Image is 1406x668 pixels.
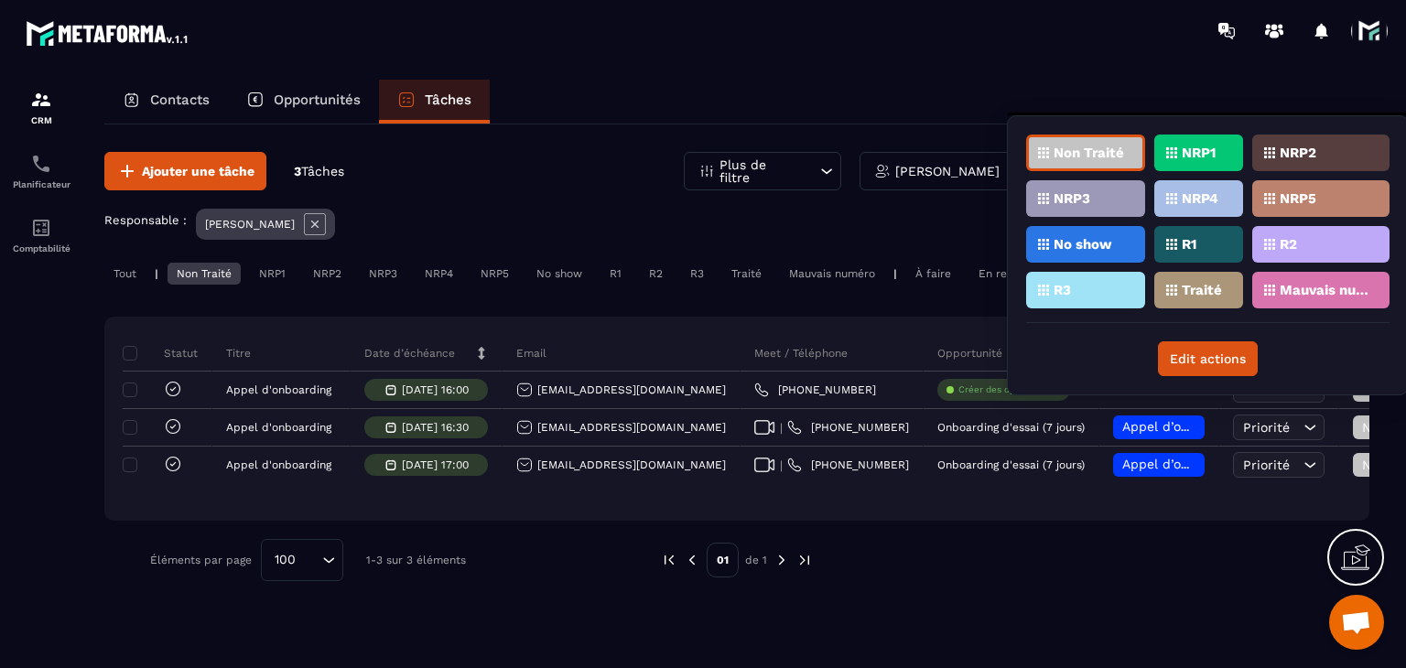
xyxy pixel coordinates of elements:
a: Tâches [379,80,490,124]
button: Edit actions [1158,341,1258,376]
div: No show [527,263,591,285]
img: scheduler [30,153,52,175]
img: logo [26,16,190,49]
p: Onboarding d'essai (7 jours) [937,458,1085,471]
p: NRP2 [1280,146,1316,159]
p: R3 [1054,284,1071,296]
p: | [893,267,897,280]
img: next [773,552,790,568]
p: Opportunité [937,346,1002,361]
span: 100 [268,550,302,570]
div: NRP1 [250,263,295,285]
img: accountant [30,217,52,239]
div: Tout [104,263,146,285]
span: | [780,421,783,435]
span: Priorité [1243,420,1290,435]
p: [DATE] 17:00 [402,458,469,471]
div: Non Traité [168,263,241,285]
p: [DATE] 16:30 [402,421,469,434]
p: Email [516,346,546,361]
p: R2 [1280,238,1297,251]
p: Responsable : [104,213,187,227]
a: Contacts [104,80,228,124]
div: Traité [722,263,771,285]
p: Plus de filtre [719,158,800,184]
div: En retard [969,263,1039,285]
p: [DATE] 16:00 [402,383,469,396]
p: [PERSON_NAME] [895,165,1000,178]
a: formationformationCRM [5,75,78,139]
span: Ajouter une tâche [142,162,254,180]
a: [PHONE_NUMBER] [754,382,876,397]
img: formation [30,89,52,111]
p: No show [1054,238,1112,251]
img: prev [661,552,677,568]
p: Appel d'onboarding [226,458,331,471]
span: | [780,458,783,472]
div: R1 [600,263,631,285]
div: NRP2 [304,263,351,285]
button: Ajouter une tâche [104,152,266,190]
p: CRM [5,115,78,125]
div: R2 [640,263,672,285]
a: schedulerschedulerPlanificateur [5,139,78,203]
div: NRP3 [360,263,406,285]
span: Appel d’onboarding planifié [1122,457,1295,471]
p: Créer des opportunités [958,383,1061,396]
div: NRP5 [471,263,518,285]
p: R1 [1182,238,1196,251]
p: 1-3 sur 3 éléments [366,554,466,566]
p: 01 [707,543,739,577]
div: Search for option [261,539,343,581]
p: Éléments par page [150,554,252,566]
p: Non Traité [1054,146,1124,159]
p: de 1 [745,553,767,567]
p: Date d’échéance [364,346,455,361]
img: prev [684,552,700,568]
div: À faire [906,263,960,285]
p: Titre [226,346,251,361]
img: next [796,552,813,568]
p: Traité [1182,284,1222,296]
a: Ouvrir le chat [1329,595,1384,650]
p: | [155,267,158,280]
p: Meet / Téléphone [754,346,848,361]
p: Appel d'onboarding [226,421,331,434]
p: 3 [294,163,344,180]
div: R3 [681,263,713,285]
p: Comptabilité [5,243,78,253]
p: [PERSON_NAME] [205,218,295,231]
p: Tâches [425,92,471,108]
span: Priorité [1243,458,1290,472]
p: Opportunités [274,92,361,108]
p: NRP5 [1280,192,1316,205]
p: Appel d'onboarding [226,383,331,396]
p: NRP1 [1182,146,1216,159]
div: Mauvais numéro [780,263,884,285]
p: Planificateur [5,179,78,189]
a: Opportunités [228,80,379,124]
p: Mauvais numéro [1280,284,1368,296]
p: NRP3 [1054,192,1090,205]
a: accountantaccountantComptabilité [5,203,78,267]
p: Onboarding d'essai (7 jours) [937,421,1085,434]
a: [PHONE_NUMBER] [787,458,909,472]
p: NRP4 [1182,192,1218,205]
a: [PHONE_NUMBER] [787,420,909,435]
p: Contacts [150,92,210,108]
p: Statut [127,346,198,361]
span: Appel d’onboarding planifié [1122,419,1295,434]
div: NRP4 [416,263,462,285]
span: Tâches [301,164,344,178]
input: Search for option [302,550,318,570]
